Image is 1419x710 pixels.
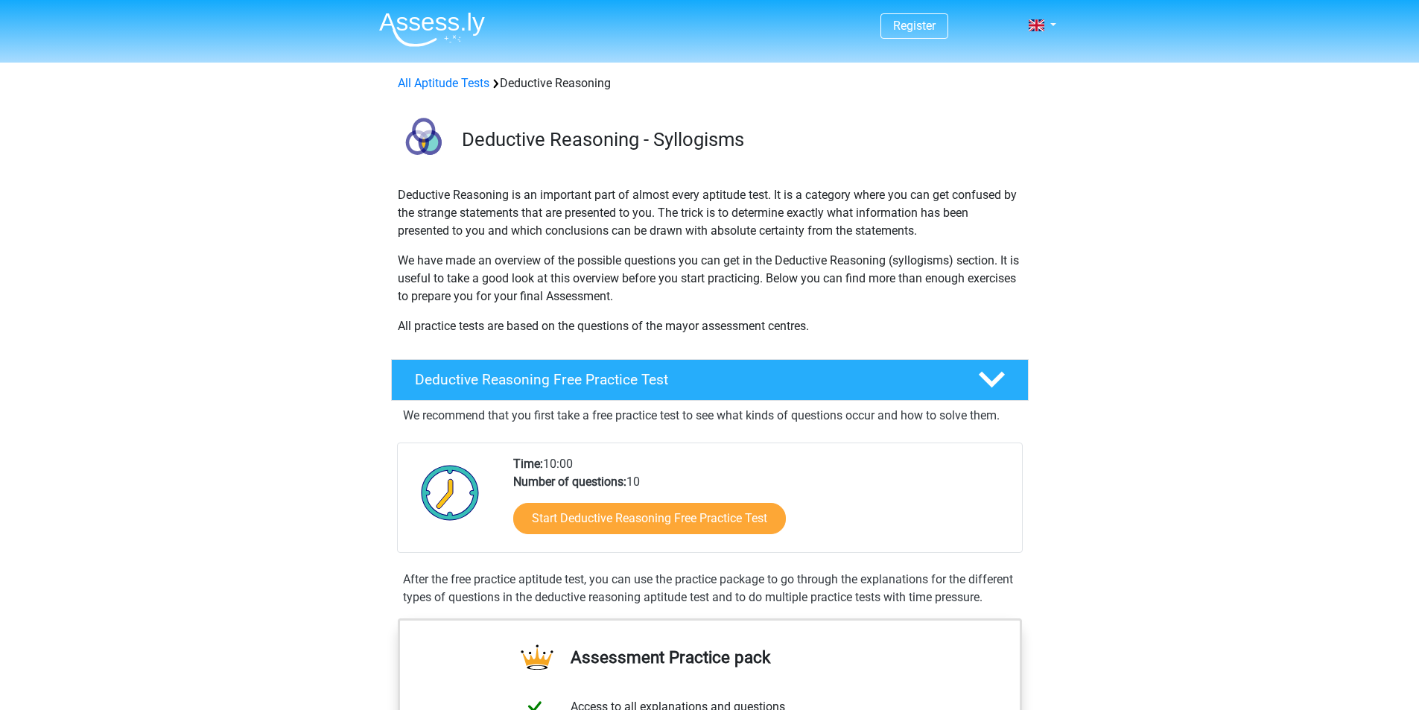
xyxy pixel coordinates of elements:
[462,128,1017,151] h3: Deductive Reasoning - Syllogisms
[413,455,488,530] img: Clock
[415,371,954,388] h4: Deductive Reasoning Free Practice Test
[513,475,626,489] b: Number of questions:
[398,252,1022,305] p: We have made an overview of the possible questions you can get in the Deductive Reasoning (syllog...
[502,455,1021,552] div: 10:00 10
[398,317,1022,335] p: All practice tests are based on the questions of the mayor assessment centres.
[392,75,1028,92] div: Deductive Reasoning
[398,186,1022,240] p: Deductive Reasoning is an important part of almost every aptitude test. It is a category where yo...
[385,359,1035,401] a: Deductive Reasoning Free Practice Test
[513,457,543,471] b: Time:
[379,12,485,47] img: Assessly
[397,571,1023,606] div: After the free practice aptitude test, you can use the practice package to go through the explana...
[392,110,455,174] img: deductive reasoning
[513,503,786,534] a: Start Deductive Reasoning Free Practice Test
[893,19,936,33] a: Register
[398,76,489,90] a: All Aptitude Tests
[403,407,1017,425] p: We recommend that you first take a free practice test to see what kinds of questions occur and ho...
